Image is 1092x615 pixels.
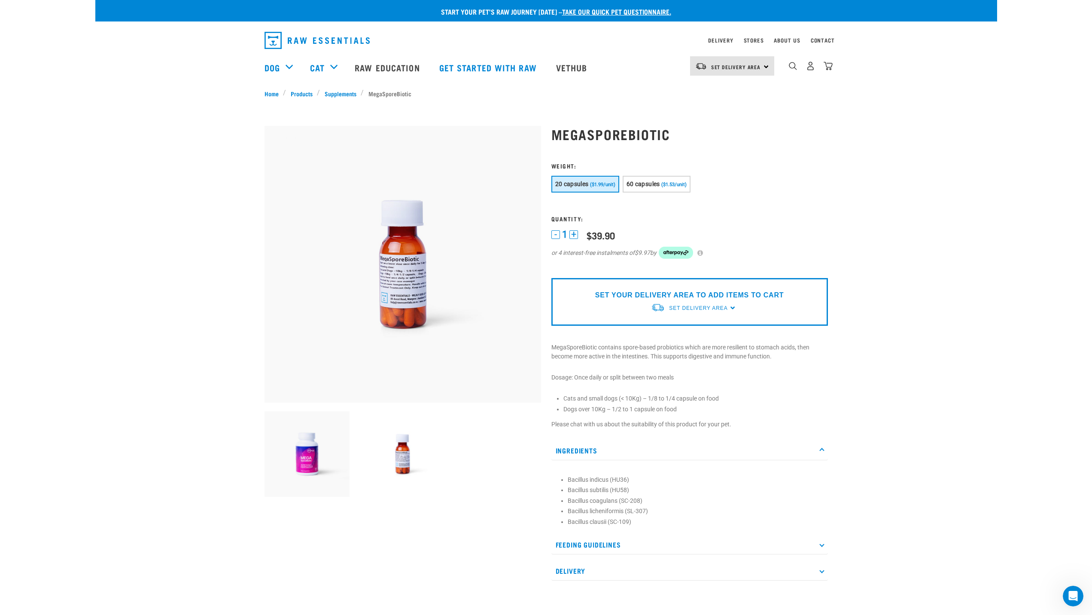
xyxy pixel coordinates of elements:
p: Feeding Guidelines [551,535,828,554]
a: Dog [265,61,280,74]
a: Contact [811,39,835,42]
div: $39.90 [587,230,615,241]
span: 20 capsules [555,181,589,187]
p: Please chat with us about the suitability of this product for your pet. [551,420,828,429]
img: home-icon@2x.png [824,61,833,70]
h1: MegaSporeBiotic [551,126,828,142]
li: Bacillus subtilis (HU58) [568,486,824,495]
img: Raw Essentials Logo [265,32,370,49]
li: Bacillus indicus (HU36) [568,475,824,484]
nav: dropdown navigation [95,50,997,85]
img: Raw Essentials Mega Spore Biotic Probiotic For Dogs [265,411,350,497]
h3: Quantity: [551,215,828,222]
p: Delivery [551,561,828,581]
li: Dogs over 10Kg – 1/2 to 1 capsule on food [563,405,828,414]
a: Products [286,89,317,98]
a: Supplements [320,89,361,98]
span: ($1.99/unit) [590,182,615,187]
div: or 4 interest-free instalments of by [551,247,828,259]
li: Bacillus clausii (SC-109) [568,517,824,526]
span: Set Delivery Area [711,65,761,68]
a: Cat [310,61,325,74]
span: $9.97 [635,248,650,257]
p: SET YOUR DELIVERY AREA TO ADD ITEMS TO CART [595,290,784,300]
img: van-moving.png [695,62,707,70]
span: ($1.53/unit) [661,182,687,187]
a: take our quick pet questionnaire. [562,9,671,13]
a: Delivery [708,39,733,42]
img: Raw Essentials Mega Spore Biotic Pet Probiotic [360,411,445,497]
li: Bacillus coagulans (SC-208) [568,496,824,505]
a: About Us [774,39,800,42]
span: 60 capsules [627,181,660,187]
li: Bacillus licheniformis (SL-307) [568,507,824,516]
img: van-moving.png [651,303,665,312]
li: Cats and small dogs (< 10Kg) – 1/8 to 1/4 capsule on food [563,394,828,403]
img: Raw Essentials Mega Spore Biotic Pet Probiotic [265,126,541,403]
p: Dosage: Once daily or split between two meals [551,373,828,382]
nav: breadcrumbs [265,89,828,98]
iframe: Intercom live chat [1063,586,1083,606]
a: Vethub [548,50,598,85]
a: Home [265,89,283,98]
a: Stores [744,39,764,42]
img: home-icon-1@2x.png [789,62,797,70]
a: Get started with Raw [431,50,548,85]
p: Ingredients [551,441,828,460]
button: 20 capsules ($1.99/unit) [551,176,619,193]
a: Raw Education [346,50,430,85]
button: + [569,230,578,239]
span: Set Delivery Area [669,305,727,311]
p: Start your pet’s raw journey [DATE] – [102,6,1004,17]
nav: dropdown navigation [258,28,835,52]
img: Afterpay [659,247,693,259]
h3: Weight: [551,162,828,169]
button: 60 capsules ($1.53/unit) [623,176,690,193]
span: 1 [562,230,567,239]
button: - [551,230,560,239]
p: MegaSporeBiotic contains spore-based probiotics which are more resilient to stomach acids, then b... [551,343,828,361]
img: user.png [806,61,815,70]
